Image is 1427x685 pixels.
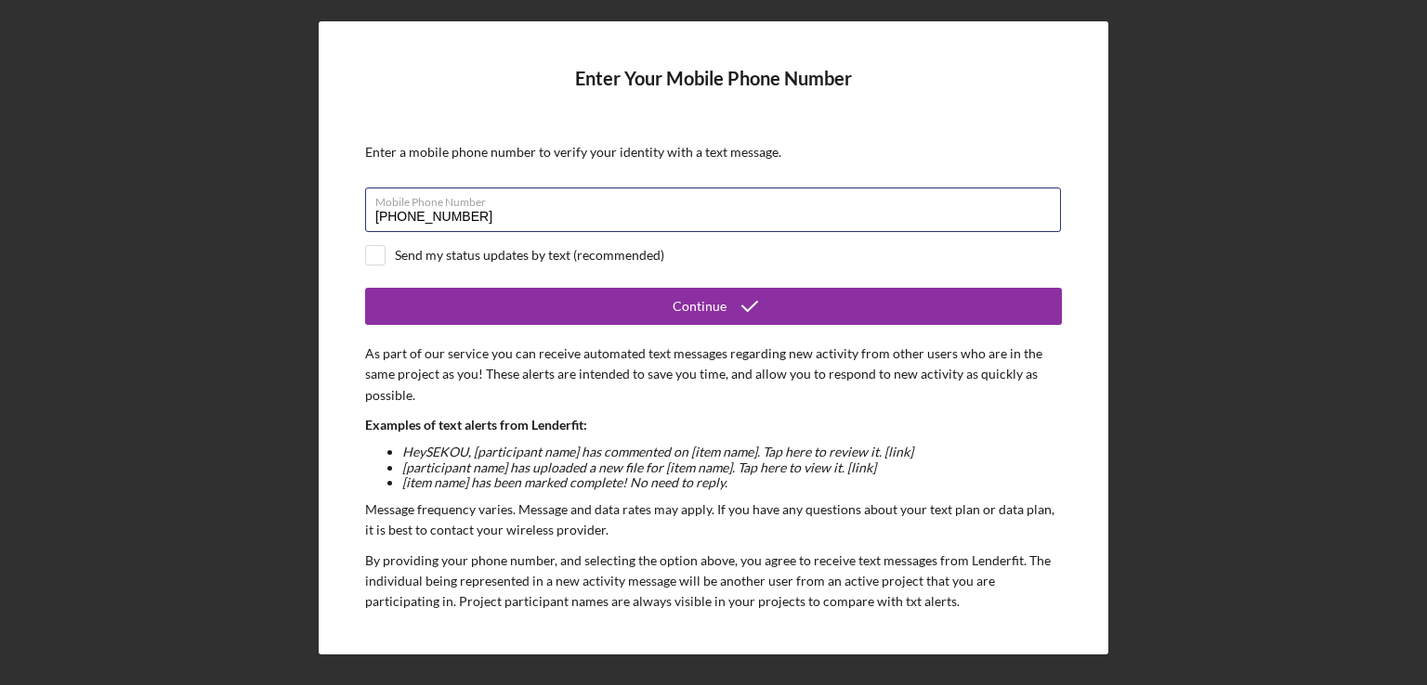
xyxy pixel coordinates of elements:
li: [participant name] has uploaded a new file for [item name]. Tap here to view it. [link] [402,460,1062,475]
div: Send my status updates by text (recommended) [395,248,664,263]
p: Message frequency varies. Message and data rates may apply. If you have any questions about your ... [365,499,1062,541]
li: Hey SEKOU , [participant name] has commented on [item name]. Tap here to review it. [link] [402,445,1062,459]
div: Enter a mobile phone number to verify your identity with a text message. [365,145,1062,160]
li: [item name] has been marked complete! No need to reply. [402,475,1062,490]
label: Mobile Phone Number [375,188,1061,209]
p: Examples of text alerts from Lenderfit: [365,415,1062,435]
div: Continue [673,288,727,325]
button: Continue [365,288,1062,325]
h4: Enter Your Mobile Phone Number [365,68,1062,117]
p: As part of our service you can receive automated text messages regarding new activity from other ... [365,343,1062,406]
p: By providing your phone number, and selecting the option above, you agree to receive text message... [365,550,1062,613]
